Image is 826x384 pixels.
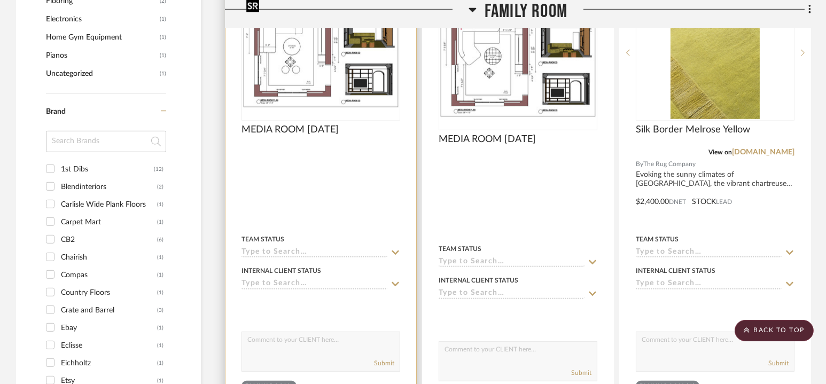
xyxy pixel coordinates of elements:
[643,159,696,169] span: The Rug Company
[439,244,481,254] div: Team Status
[157,214,163,231] div: (1)
[61,214,157,231] div: Carpet Mart
[61,231,157,248] div: CB2
[61,267,157,284] div: Compas
[374,358,394,368] button: Submit
[636,248,782,258] input: Type to Search…
[636,266,715,276] div: Internal Client Status
[708,149,732,155] span: View on
[735,320,814,341] scroll-to-top-button: BACK TO TOP
[154,161,163,178] div: (12)
[46,65,157,83] span: Uncategorized
[160,29,166,46] span: (1)
[732,148,794,156] a: [DOMAIN_NAME]
[61,284,157,301] div: Country Floors
[636,234,679,244] div: Team Status
[157,284,163,301] div: (1)
[157,355,163,372] div: (1)
[61,337,157,354] div: Eclisse
[439,257,585,268] input: Type to Search…
[157,196,163,213] div: (1)
[241,266,321,276] div: Internal Client Status
[61,196,157,213] div: Carlisle Wide Plank Floors
[636,159,643,169] span: By
[439,289,585,299] input: Type to Search…
[61,319,157,336] div: Ebay
[439,276,518,285] div: Internal Client Status
[636,279,782,289] input: Type to Search…
[439,134,536,145] span: MEDIA ROOM [DATE]
[571,368,591,378] button: Submit
[440,7,596,117] img: MEDIA ROOM 9.05.25
[157,337,163,354] div: (1)
[61,355,157,372] div: Eichholtz
[768,358,789,368] button: Submit
[241,248,387,258] input: Type to Search…
[46,46,157,65] span: Pianos
[61,302,157,319] div: Crate and Barrel
[636,124,750,136] span: Silk Border Melrose Yellow
[160,11,166,28] span: (1)
[46,131,166,152] input: Search Brands
[160,65,166,82] span: (1)
[46,10,157,28] span: Electronics
[241,124,339,136] span: MEDIA ROOM [DATE]
[160,47,166,64] span: (1)
[157,319,163,336] div: (1)
[61,249,157,266] div: Chairish
[157,302,163,319] div: (3)
[46,108,66,115] span: Brand
[157,267,163,284] div: (1)
[61,161,154,178] div: 1st Dibs
[157,249,163,266] div: (1)
[61,178,157,195] div: Blendinteriors
[157,231,163,248] div: (6)
[157,178,163,195] div: (2)
[46,28,157,46] span: Home Gym Equipment
[241,279,387,289] input: Type to Search…
[241,234,284,244] div: Team Status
